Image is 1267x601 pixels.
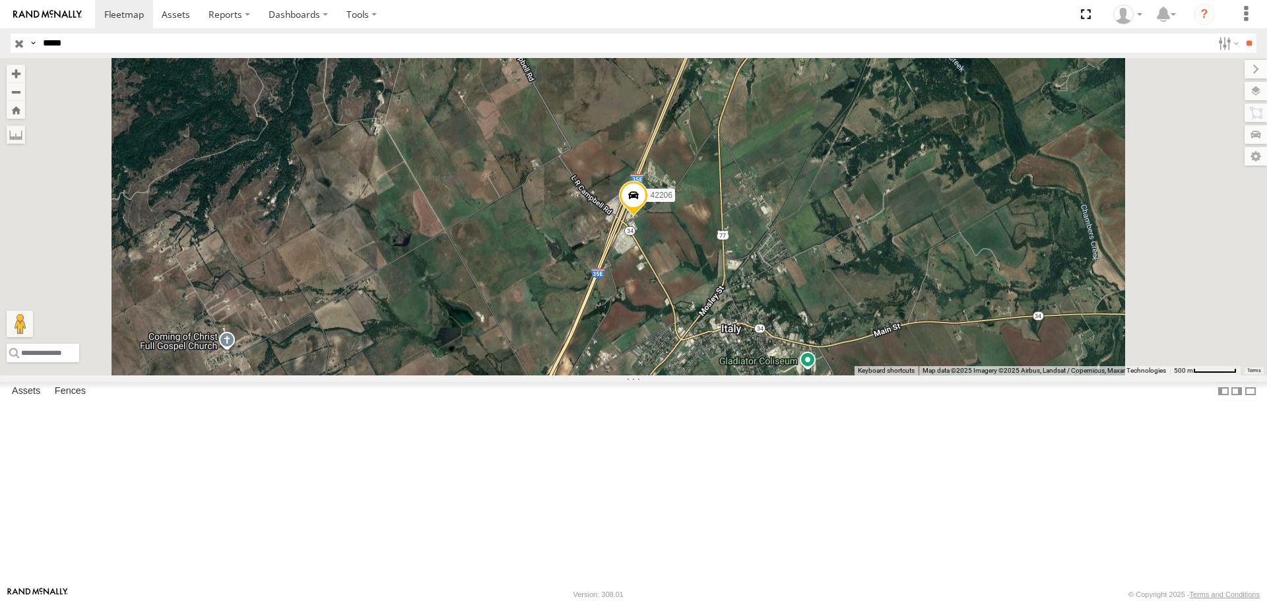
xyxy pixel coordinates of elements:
label: Dock Summary Table to the Left [1217,382,1230,401]
button: Zoom Home [7,101,25,119]
a: Terms (opens in new tab) [1247,367,1261,373]
button: Drag Pegman onto the map to open Street View [7,311,33,337]
label: Search Filter Options [1213,34,1241,53]
label: Measure [7,125,25,144]
a: Terms and Conditions [1190,590,1260,598]
label: Map Settings [1245,147,1267,166]
button: Zoom in [7,65,25,82]
div: © Copyright 2025 - [1128,590,1260,598]
label: Fences [48,383,92,401]
button: Zoom out [7,82,25,101]
span: 42206 [651,191,672,200]
button: Keyboard shortcuts [858,366,915,375]
a: Visit our Website [7,588,68,601]
div: Version: 308.01 [573,590,624,598]
span: Map data ©2025 Imagery ©2025 Airbus, Landsat / Copernicus, Maxar Technologies [923,367,1166,374]
button: Map Scale: 500 m per 62 pixels [1170,366,1241,375]
label: Dock Summary Table to the Right [1230,382,1243,401]
label: Hide Summary Table [1244,382,1257,401]
img: rand-logo.svg [13,10,82,19]
label: Search Query [28,34,38,53]
label: Assets [5,383,47,401]
i: ? [1194,4,1215,25]
div: Aurora Salinas [1109,5,1147,24]
span: 500 m [1174,367,1193,374]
